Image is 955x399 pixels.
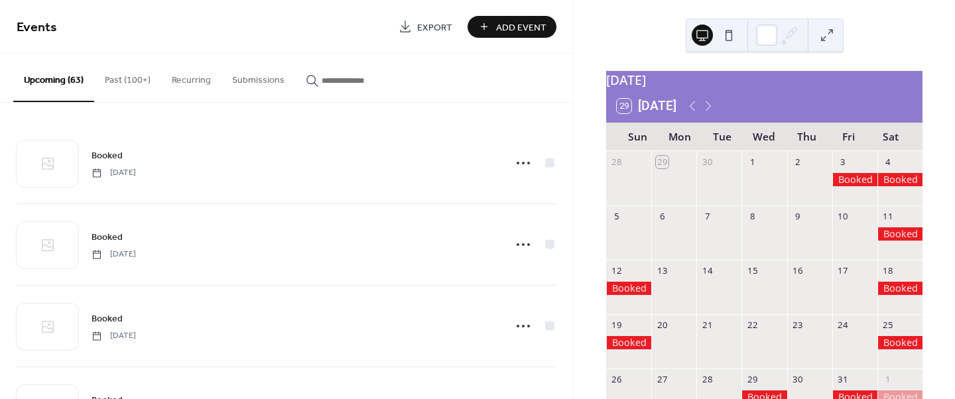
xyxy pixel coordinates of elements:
button: Submissions [222,54,295,101]
button: Add Event [468,16,556,38]
div: 26 [611,374,623,386]
div: 1 [882,374,894,386]
div: 19 [611,319,623,331]
div: 17 [837,264,849,276]
div: Sun [617,123,659,151]
div: 27 [656,374,668,386]
div: Booked [606,282,651,295]
div: 21 [701,319,713,331]
div: Booked [877,227,923,241]
div: [DATE] [606,71,923,90]
button: Past (100+) [94,54,161,101]
div: 6 [656,210,668,222]
div: 9 [792,210,804,222]
div: 11 [882,210,894,222]
a: Booked [92,311,123,326]
div: 30 [792,374,804,386]
div: 7 [701,210,713,222]
div: 12 [611,264,623,276]
span: [DATE] [92,330,136,342]
div: 30 [701,156,713,168]
span: Booked [92,312,123,326]
a: Export [389,16,462,38]
div: Booked [606,336,651,349]
button: Recurring [161,54,222,101]
div: Sat [869,123,912,151]
div: 29 [747,374,759,386]
div: 18 [882,264,894,276]
div: Booked [877,282,923,295]
button: Upcoming (63) [13,54,94,102]
span: Events [17,15,57,40]
div: Booked [877,173,923,186]
div: 14 [701,264,713,276]
div: Tue [701,123,743,151]
div: 29 [656,156,668,168]
div: 8 [747,210,759,222]
div: Booked [832,173,877,186]
span: Booked [92,231,123,245]
div: Thu [785,123,828,151]
div: 28 [701,374,713,386]
div: 24 [837,319,849,331]
div: Fri [828,123,870,151]
div: 5 [611,210,623,222]
div: 15 [747,264,759,276]
div: 10 [837,210,849,222]
div: 31 [837,374,849,386]
span: Add Event [496,21,546,34]
span: Export [417,21,452,34]
div: Booked [877,336,923,349]
div: 2 [792,156,804,168]
div: 13 [656,264,668,276]
span: [DATE] [92,249,136,260]
button: 29[DATE] [612,95,681,117]
div: 16 [792,264,804,276]
a: Booked [92,148,123,163]
span: Booked [92,149,123,163]
div: 25 [882,319,894,331]
div: 23 [792,319,804,331]
div: 28 [611,156,623,168]
div: 3 [837,156,849,168]
span: [DATE] [92,167,136,179]
a: Booked [92,229,123,245]
div: 4 [882,156,894,168]
div: 22 [747,319,759,331]
div: 1 [747,156,759,168]
div: Wed [743,123,786,151]
div: 20 [656,319,668,331]
div: Mon [659,123,702,151]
